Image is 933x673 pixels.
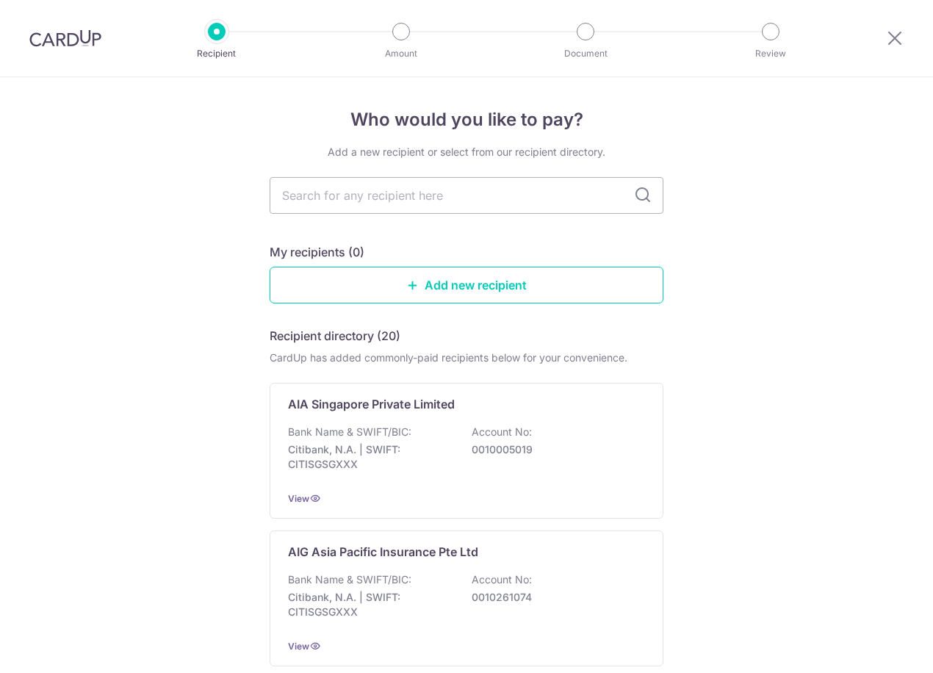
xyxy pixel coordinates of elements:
[288,395,455,413] p: AIA Singapore Private Limited
[270,243,364,261] h5: My recipients (0)
[288,442,453,472] p: Citibank, N.A. | SWIFT: CITISGSGXXX
[716,46,825,61] p: Review
[288,543,478,561] p: AIG Asia Pacific Insurance Pte Ltd
[270,177,663,214] input: Search for any recipient here
[270,145,663,159] div: Add a new recipient or select from our recipient directory.
[472,442,636,457] p: 0010005019
[472,590,636,605] p: 0010261074
[472,425,532,439] p: Account No:
[162,46,271,61] p: Recipient
[270,327,400,345] h5: Recipient directory (20)
[288,590,453,619] p: Citibank, N.A. | SWIFT: CITISGSGXXX
[270,267,663,303] a: Add new recipient
[288,493,309,504] a: View
[288,425,411,439] p: Bank Name & SWIFT/BIC:
[270,350,663,365] div: CardUp has added commonly-paid recipients below for your convenience.
[270,107,663,133] h4: Who would you like to pay?
[347,46,455,61] p: Amount
[29,29,101,47] img: CardUp
[531,46,640,61] p: Document
[288,641,309,652] a: View
[288,572,411,587] p: Bank Name & SWIFT/BIC:
[472,572,532,587] p: Account No:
